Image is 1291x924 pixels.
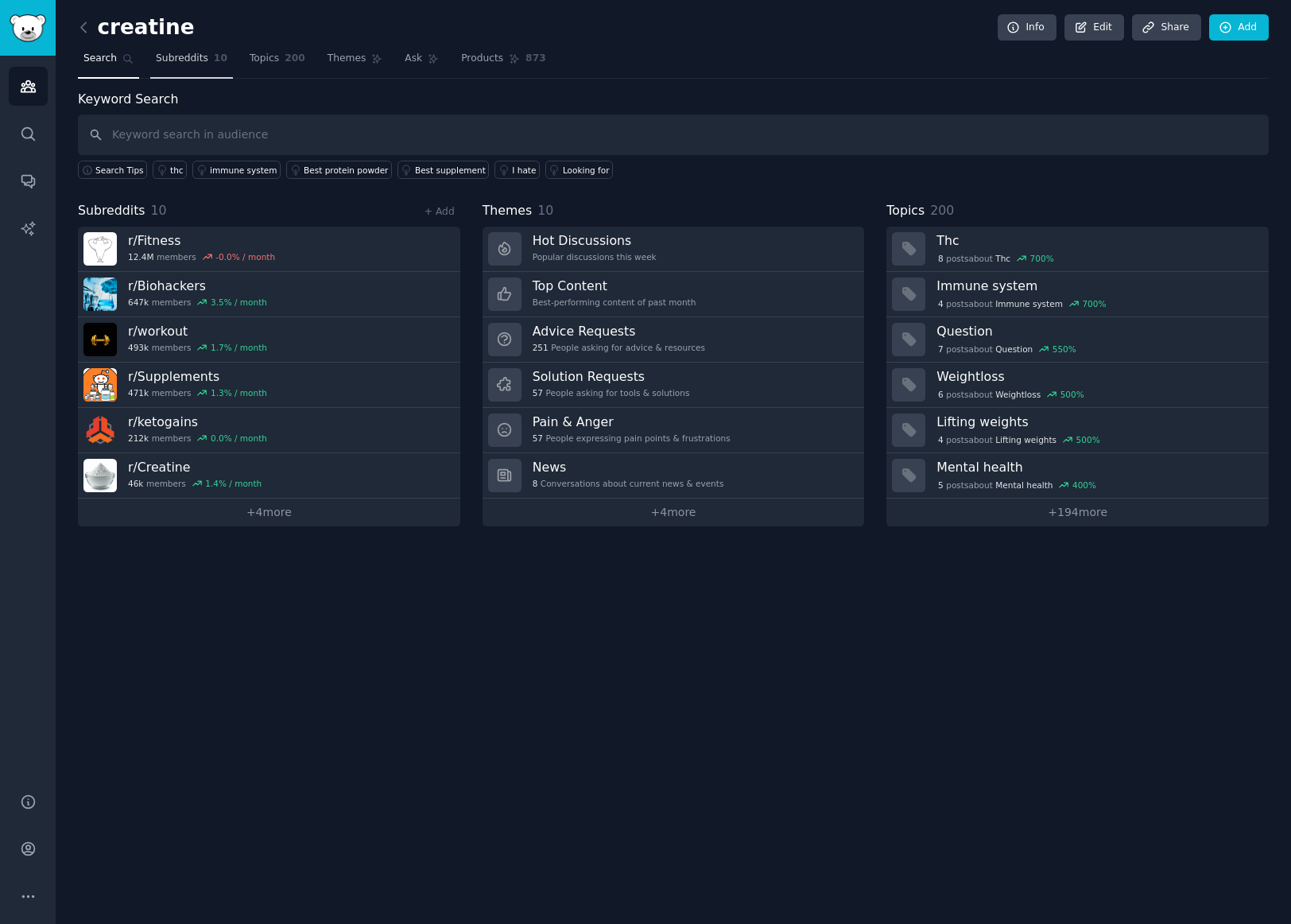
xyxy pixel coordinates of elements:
div: Best protein powder [304,165,388,176]
a: Add [1209,14,1269,41]
a: + Add [425,206,455,217]
a: Thc8postsaboutThc700% [886,227,1269,272]
h3: r/ Fitness [128,232,275,249]
a: Hot DiscussionsPopular discussions this week [483,227,865,272]
div: 500 % [1060,389,1084,400]
span: 57 [533,433,543,444]
span: Search Tips [95,165,144,176]
span: 10 [214,52,227,66]
a: Best protein powder [286,161,392,179]
div: -0.0 % / month [215,251,275,262]
a: Lifting weights4postsaboutLifting weights500% [886,408,1269,453]
h3: Lifting weights [936,413,1258,430]
a: Themes [322,46,389,79]
div: post s about [936,433,1101,447]
h3: Hot Discussions [533,232,657,249]
h3: Solution Requests [533,368,690,385]
h3: Pain & Anger [533,413,731,430]
img: Supplements [83,368,117,402]
div: post s about [936,478,1097,492]
span: Search [83,52,117,66]
div: thc [170,165,184,176]
a: Top ContentBest-performing content of past month [483,272,865,317]
h3: Immune system [936,278,1258,294]
h3: News [533,459,724,476]
a: I hate [494,161,540,179]
span: 647k [128,297,149,308]
div: post s about [936,387,1085,402]
h3: r/ Biohackers [128,278,267,294]
a: Search [78,46,139,79]
a: Looking for [545,161,613,179]
span: Subreddits [156,52,208,66]
span: 46k [128,478,143,489]
span: Mental health [995,479,1053,491]
div: members [128,297,267,308]
div: 700 % [1030,253,1054,264]
a: immune system [192,161,281,179]
span: 57 [533,387,543,398]
div: post s about [936,297,1107,311]
a: r/Creatine46kmembers1.4% / month [78,453,460,499]
a: Weightloss6postsaboutWeightloss500% [886,363,1269,408]
a: r/workout493kmembers1.7% / month [78,317,460,363]
span: 251 [533,342,549,353]
div: post s about [936,342,1077,356]
span: 4 [938,434,944,445]
h3: Top Content [533,278,696,294]
span: 10 [151,203,167,218]
a: Pain & Anger57People expressing pain points & frustrations [483,408,865,453]
h3: r/ ketogains [128,413,267,430]
span: Topics [250,52,279,66]
div: Looking for [563,165,610,176]
a: Products873 [456,46,551,79]
a: +194more [886,499,1269,526]
span: Topics [886,201,925,221]
a: Mental health5postsaboutMental health400% [886,453,1269,499]
span: 200 [930,203,954,218]
div: members [128,251,275,262]
div: members [128,342,267,353]
a: Edit [1064,14,1124,41]
div: 700 % [1082,298,1106,309]
button: Search Tips [78,161,147,179]
div: 0.0 % / month [211,433,267,444]
a: Question7postsaboutQuestion550% [886,317,1269,363]
span: 493k [128,342,149,353]
h3: Question [936,323,1258,340]
div: post s about [936,251,1055,266]
div: members [128,478,262,489]
span: 12.4M [128,251,153,262]
span: Immune system [995,298,1063,309]
h3: r/ Supplements [128,368,267,385]
a: r/Supplements471kmembers1.3% / month [78,363,460,408]
a: r/ketogains212kmembers0.0% / month [78,408,460,453]
img: Creatine [83,459,117,492]
a: Best supplement [397,161,489,179]
span: 6 [938,389,944,400]
a: Immune system4postsaboutImmune system700% [886,272,1269,317]
div: People asking for advice & resources [533,342,705,353]
span: Products [461,52,503,66]
a: +4more [483,499,865,526]
span: 5 [938,479,944,491]
div: immune system [210,165,277,176]
h3: Mental health [936,459,1258,476]
a: Info [998,14,1056,41]
div: 400 % [1072,479,1096,491]
div: Best-performing content of past month [533,297,696,308]
span: 7 [938,344,944,355]
span: Weightloss [995,389,1041,400]
img: workout [83,323,117,356]
a: Share [1132,14,1200,41]
span: Ask [405,52,422,66]
div: members [128,387,267,398]
h3: Thc [936,232,1258,249]
a: Topics200 [244,46,311,79]
div: 3.5 % / month [211,297,267,308]
img: Biohackers [83,278,117,311]
a: r/Fitness12.4Mmembers-0.0% / month [78,227,460,272]
span: 8 [533,478,538,489]
span: Themes [483,201,533,221]
h2: creatine [78,15,195,41]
